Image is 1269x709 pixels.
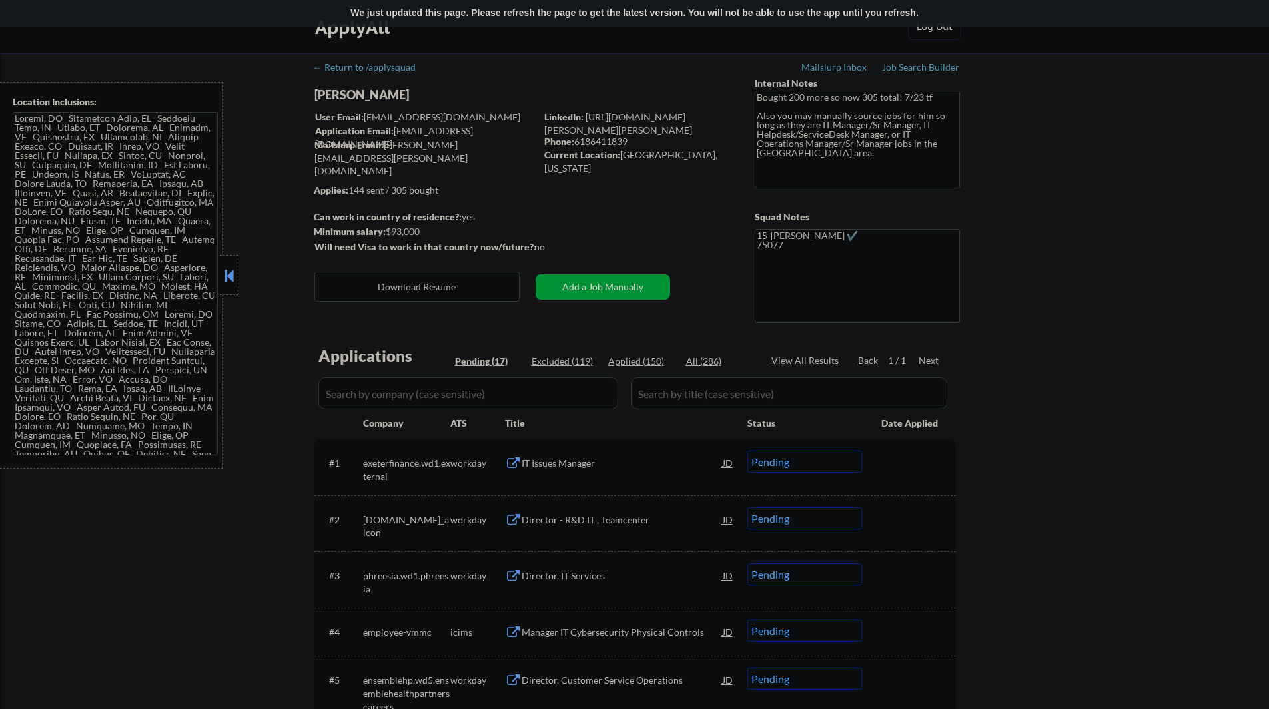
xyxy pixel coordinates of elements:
[908,13,961,40] button: Log Out
[801,63,868,72] div: Mailslurp Inbox
[363,569,450,595] div: phreesia.wd1.phreesia
[771,354,843,367] div: View All Results
[801,62,868,75] a: Mailslurp Inbox
[686,355,753,368] div: All (286)
[314,139,384,150] strong: Mailslurp Email:
[314,184,348,196] strong: Applies:
[747,411,862,435] div: Status
[755,77,960,90] div: Internal Notes
[522,626,723,639] div: Manager IT Cybersecurity Physical Controls
[544,149,620,160] strong: Current Location:
[544,135,733,148] div: 6186411839
[314,87,588,103] div: [PERSON_NAME]
[721,563,735,587] div: JD
[522,513,723,527] div: Director - R&D IT , Teamcenter
[318,348,450,364] div: Applications
[608,355,675,368] div: Applied (150)
[544,111,584,122] strong: LinkedIn:
[721,451,735,475] div: JD
[314,210,532,224] div: yes
[329,513,352,527] div: #2
[544,111,692,136] a: [URL][DOMAIN_NAME][PERSON_NAME][PERSON_NAME]
[329,674,352,687] div: #5
[522,674,723,687] div: Director, Customer Service Operations
[313,63,428,72] div: ← Return to /applysquad
[314,226,386,237] strong: Minimum salary:
[721,668,735,692] div: JD
[314,138,536,178] div: [PERSON_NAME][EMAIL_ADDRESS][PERSON_NAME][DOMAIN_NAME]
[534,240,572,254] div: no
[532,355,598,368] div: Excluded (119)
[314,184,536,197] div: 144 sent / 305 bought
[363,626,450,639] div: employee-vmmc
[450,457,505,470] div: workday
[450,674,505,687] div: workday
[881,417,940,430] div: Date Applied
[882,62,960,75] a: Job Search Builder
[522,457,723,470] div: IT Issues Manager
[314,225,536,238] div: $93,000
[882,63,960,72] div: Job Search Builder
[314,272,520,302] button: Download Resume
[858,354,879,367] div: Back
[450,569,505,583] div: workday
[363,457,450,483] div: exeterfinance.wd1.external
[544,148,733,174] div: [GEOGRAPHIC_DATA], [US_STATE]
[544,136,574,147] strong: Phone:
[455,355,522,368] div: Pending (17)
[505,417,735,430] div: Title
[315,124,536,150] div: [EMAIL_ADDRESS][DOMAIN_NAME]
[721,507,735,531] div: JD
[919,354,940,367] div: Next
[755,210,960,224] div: Squad Notes
[314,211,462,222] strong: Can work in country of residence?:
[315,111,364,122] strong: User Email:
[522,569,723,583] div: Director, IT Services
[363,513,450,539] div: [DOMAIN_NAME]_alcon
[721,620,735,644] div: JD
[315,16,394,39] div: ApplyAll
[450,513,505,527] div: workday
[631,377,947,409] input: Search by title (case sensitive)
[318,377,618,409] input: Search by company (case sensitive)
[536,274,670,300] button: Add a Job Manually
[329,457,352,470] div: #1
[363,417,450,430] div: Company
[888,354,919,367] div: 1 / 1
[315,125,394,136] strong: Application Email:
[315,111,536,124] div: [EMAIL_ADDRESS][DOMAIN_NAME]
[450,417,505,430] div: ATS
[450,626,505,639] div: icims
[314,241,536,252] strong: Will need Visa to work in that country now/future?:
[13,95,218,109] div: Location Inclusions:
[313,62,428,75] a: ← Return to /applysquad
[329,569,352,583] div: #3
[329,626,352,639] div: #4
